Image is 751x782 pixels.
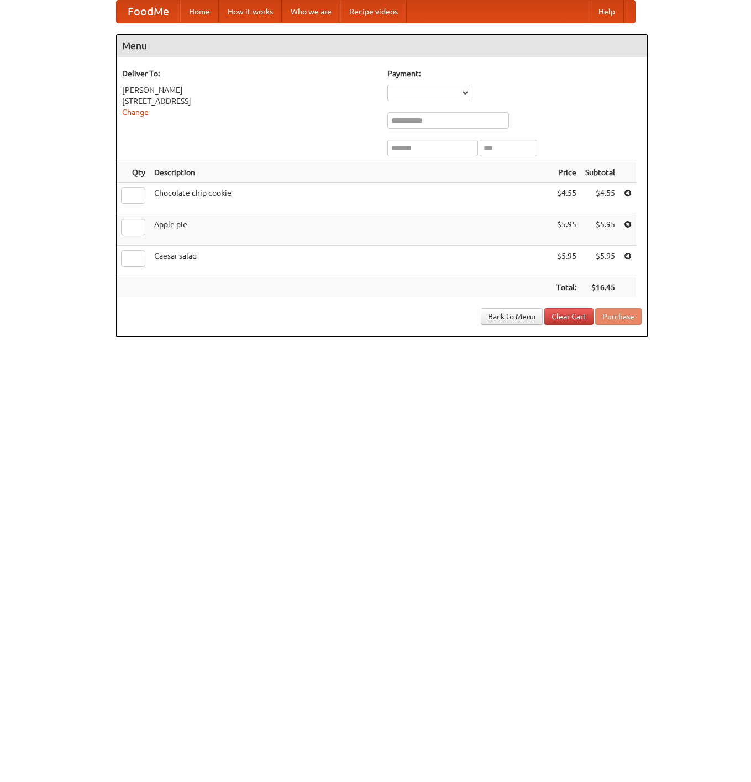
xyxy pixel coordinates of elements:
[387,68,642,79] h5: Payment:
[552,183,581,214] td: $4.55
[340,1,407,23] a: Recipe videos
[552,277,581,298] th: Total:
[590,1,624,23] a: Help
[581,162,619,183] th: Subtotal
[219,1,282,23] a: How it works
[117,1,180,23] a: FoodMe
[544,308,594,325] a: Clear Cart
[117,35,647,57] h4: Menu
[552,214,581,246] td: $5.95
[150,183,552,214] td: Chocolate chip cookie
[581,277,619,298] th: $16.45
[122,96,376,107] div: [STREET_ADDRESS]
[150,214,552,246] td: Apple pie
[150,246,552,277] td: Caesar salad
[122,68,376,79] h5: Deliver To:
[552,246,581,277] td: $5.95
[180,1,219,23] a: Home
[122,85,376,96] div: [PERSON_NAME]
[117,162,150,183] th: Qty
[581,246,619,277] td: $5.95
[581,214,619,246] td: $5.95
[581,183,619,214] td: $4.55
[282,1,340,23] a: Who we are
[595,308,642,325] button: Purchase
[481,308,543,325] a: Back to Menu
[552,162,581,183] th: Price
[122,108,149,117] a: Change
[150,162,552,183] th: Description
